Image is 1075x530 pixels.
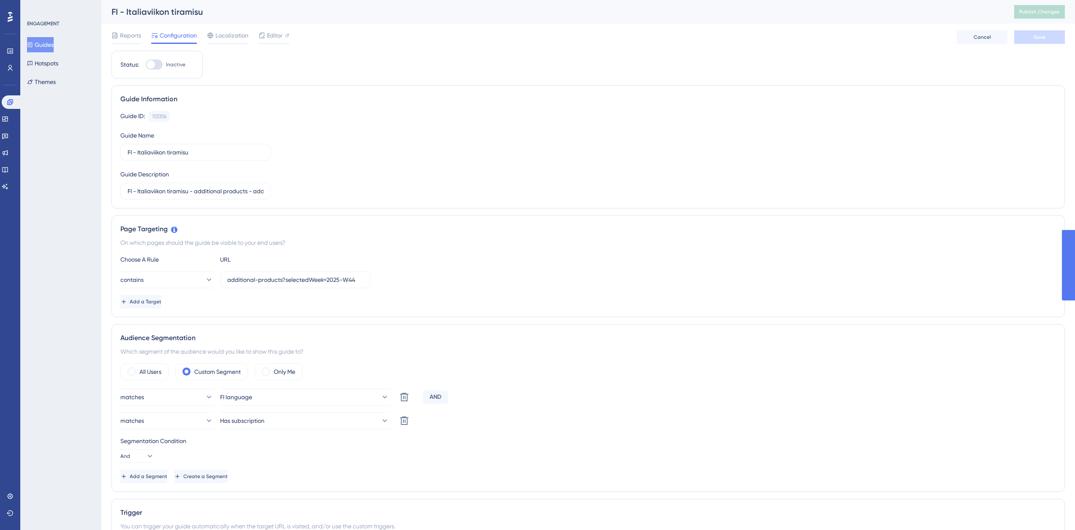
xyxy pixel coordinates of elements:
div: Guide Information [120,94,1056,104]
input: Type your Guide’s Description here [128,187,264,196]
button: Has subscription [220,412,389,429]
span: Has subscription [220,416,264,426]
button: Themes [27,74,56,89]
span: Inactive [166,61,185,68]
span: Reports [120,30,141,41]
span: Create a Segment [183,473,228,480]
span: And [120,453,130,460]
span: matches [120,392,144,402]
button: FI language [220,389,389,406]
span: Add a Target [130,298,161,305]
div: Status: [120,59,139,70]
div: Page Targeting [120,224,1056,234]
div: FI - Italiaviikon tiramisu [112,6,993,18]
span: Localization [215,30,248,41]
button: Add a Target [120,295,161,308]
div: Segmentation Condition [120,436,1056,446]
div: ENGAGEMENT [27,20,59,27]
button: Add a Segment [120,470,167,483]
div: Which segment of the audience would you like to show this guide to? [120,346,1056,357]
label: All Users [139,367,161,377]
span: Cancel [974,34,991,41]
input: yourwebsite.com/path [227,275,363,284]
button: And [120,449,154,463]
div: Audience Segmentation [120,333,1056,343]
label: Only Me [274,367,295,377]
div: AND [423,390,448,404]
label: Custom Segment [194,367,241,377]
span: Save [1034,34,1045,41]
iframe: UserGuiding AI Assistant Launcher [1040,497,1065,522]
button: contains [120,271,213,288]
button: Hotspots [27,56,58,71]
div: Guide ID: [120,111,145,122]
span: Editor [267,30,283,41]
span: Publish Changes [1019,8,1060,15]
div: URL [220,254,313,265]
button: matches [120,389,213,406]
input: Type your Guide’s Name here [128,148,264,157]
button: Save [1014,30,1065,44]
span: contains [120,275,144,285]
div: Choose A Rule [120,254,213,265]
button: Create a Segment [174,470,228,483]
div: On which pages should the guide be visible to your end users? [120,238,1056,248]
div: Guide Name [120,130,154,141]
div: 153356 [152,113,166,120]
span: Configuration [160,30,197,41]
span: FI language [220,392,252,402]
button: matches [120,412,213,429]
button: Cancel [957,30,1007,44]
span: matches [120,416,144,426]
span: Add a Segment [130,473,167,480]
div: Guide Description [120,169,169,179]
div: Trigger [120,508,1056,518]
button: Guides [27,37,54,52]
button: Publish Changes [1014,5,1065,19]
